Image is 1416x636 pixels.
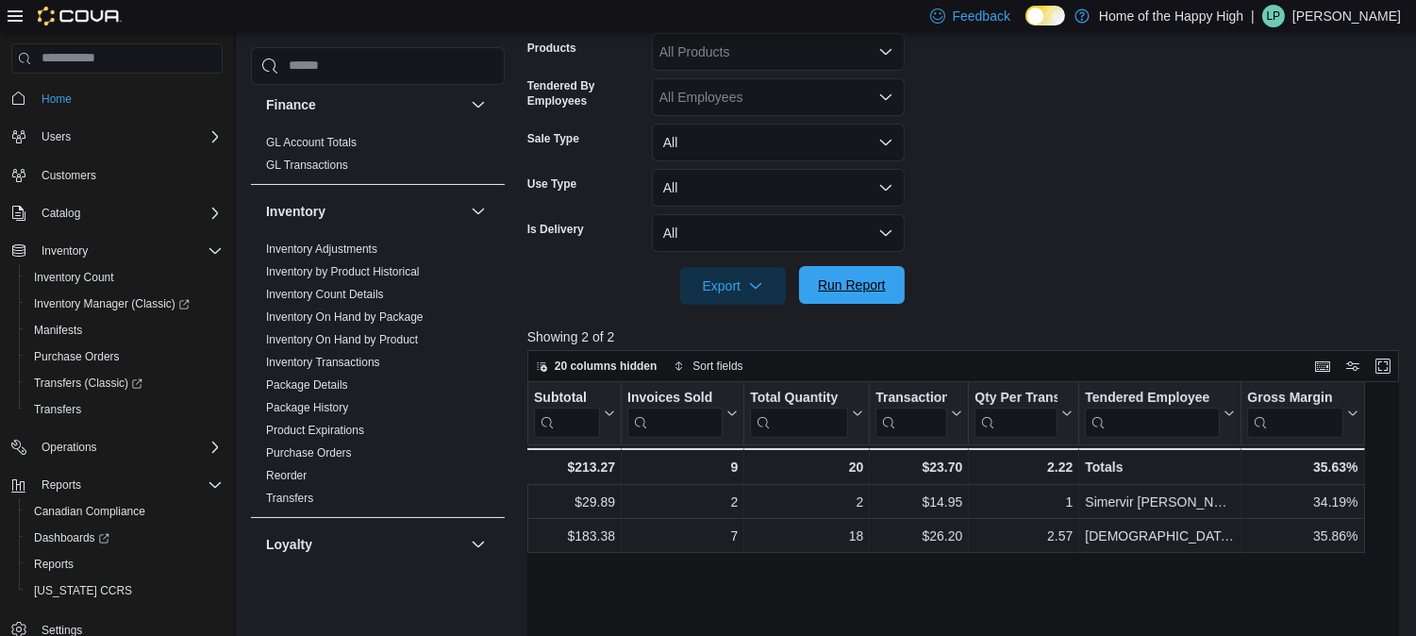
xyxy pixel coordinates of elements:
[26,553,223,576] span: Reports
[652,124,905,161] button: All
[266,95,463,114] button: Finance
[1262,5,1285,27] div: Lulu Perry
[652,169,905,207] button: All
[1099,5,1243,27] p: Home of the Happy High
[34,557,74,572] span: Reports
[34,240,95,262] button: Inventory
[26,500,223,523] span: Canadian Compliance
[266,332,418,347] span: Inventory On Hand by Product
[34,402,81,417] span: Transfers
[42,477,81,493] span: Reports
[42,206,80,221] span: Catalog
[266,492,313,505] a: Transfers
[975,389,1073,437] button: Qty Per Transaction
[467,200,490,223] button: Inventory
[266,424,364,437] a: Product Expirations
[266,401,348,414] a: Package History
[266,491,313,506] span: Transfers
[975,389,1058,407] div: Qty Per Transaction
[26,579,223,602] span: Washington CCRS
[975,389,1058,437] div: Qty Per Transaction
[266,377,348,393] span: Package Details
[4,124,230,150] button: Users
[26,319,223,342] span: Manifests
[666,355,750,377] button: Sort fields
[266,265,420,278] a: Inventory by Product Historical
[19,264,230,291] button: Inventory Count
[34,436,105,459] button: Operations
[266,355,380,370] span: Inventory Transactions
[266,535,312,554] h3: Loyalty
[534,389,615,437] button: Subtotal
[1311,355,1334,377] button: Keyboard shortcuts
[266,310,424,324] a: Inventory On Hand by Package
[34,474,89,496] button: Reports
[1085,456,1235,478] div: Totals
[34,202,223,225] span: Catalog
[26,398,89,421] a: Transfers
[26,266,223,289] span: Inventory Count
[875,525,962,547] div: $26.20
[878,44,893,59] button: Open list of options
[266,242,377,257] span: Inventory Adjustments
[34,436,223,459] span: Operations
[750,389,863,437] button: Total Quantity
[750,491,863,513] div: 2
[975,456,1073,478] div: 2.22
[467,93,490,116] button: Finance
[1085,525,1235,547] div: [DEMOGRAPHIC_DATA][PERSON_NAME]
[266,378,348,392] a: Package Details
[1025,25,1026,26] span: Dark Mode
[875,389,947,437] div: Transaction Average
[34,163,223,187] span: Customers
[975,491,1073,513] div: 1
[26,293,223,315] span: Inventory Manager (Classic)
[34,202,88,225] button: Catalog
[1085,491,1235,513] div: Simervir [PERSON_NAME]
[266,135,357,150] span: GL Account Totals
[26,345,127,368] a: Purchase Orders
[251,238,505,517] div: Inventory
[878,90,893,105] button: Open list of options
[34,296,190,311] span: Inventory Manager (Classic)
[4,161,230,189] button: Customers
[875,456,962,478] div: $23.70
[1251,5,1255,27] p: |
[527,78,644,109] label: Tendered By Employees
[1372,355,1394,377] button: Enter fullscreen
[19,525,230,551] a: Dashboards
[266,400,348,415] span: Package History
[1025,6,1065,25] input: Dark Mode
[26,398,223,421] span: Transfers
[875,491,962,513] div: $14.95
[799,266,905,304] button: Run Report
[266,423,364,438] span: Product Expirations
[691,267,775,305] span: Export
[750,389,848,407] div: Total Quantity
[527,131,579,146] label: Sale Type
[26,293,197,315] a: Inventory Manager (Classic)
[627,525,738,547] div: 7
[953,7,1010,25] span: Feedback
[19,370,230,396] a: Transfers (Classic)
[266,469,307,482] a: Reorder
[266,202,463,221] button: Inventory
[266,446,352,460] a: Purchase Orders
[26,266,122,289] a: Inventory Count
[652,214,905,252] button: All
[266,288,384,301] a: Inventory Count Details
[251,131,505,184] div: Finance
[4,238,230,264] button: Inventory
[266,264,420,279] span: Inventory by Product Historical
[34,323,82,338] span: Manifests
[26,500,153,523] a: Canadian Compliance
[26,372,150,394] a: Transfers (Classic)
[1247,491,1358,513] div: 34.19%
[534,491,615,513] div: $29.89
[19,317,230,343] button: Manifests
[627,389,723,407] div: Invoices Sold
[534,389,600,407] div: Subtotal
[266,333,418,346] a: Inventory On Hand by Product
[19,396,230,423] button: Transfers
[627,389,738,437] button: Invoices Sold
